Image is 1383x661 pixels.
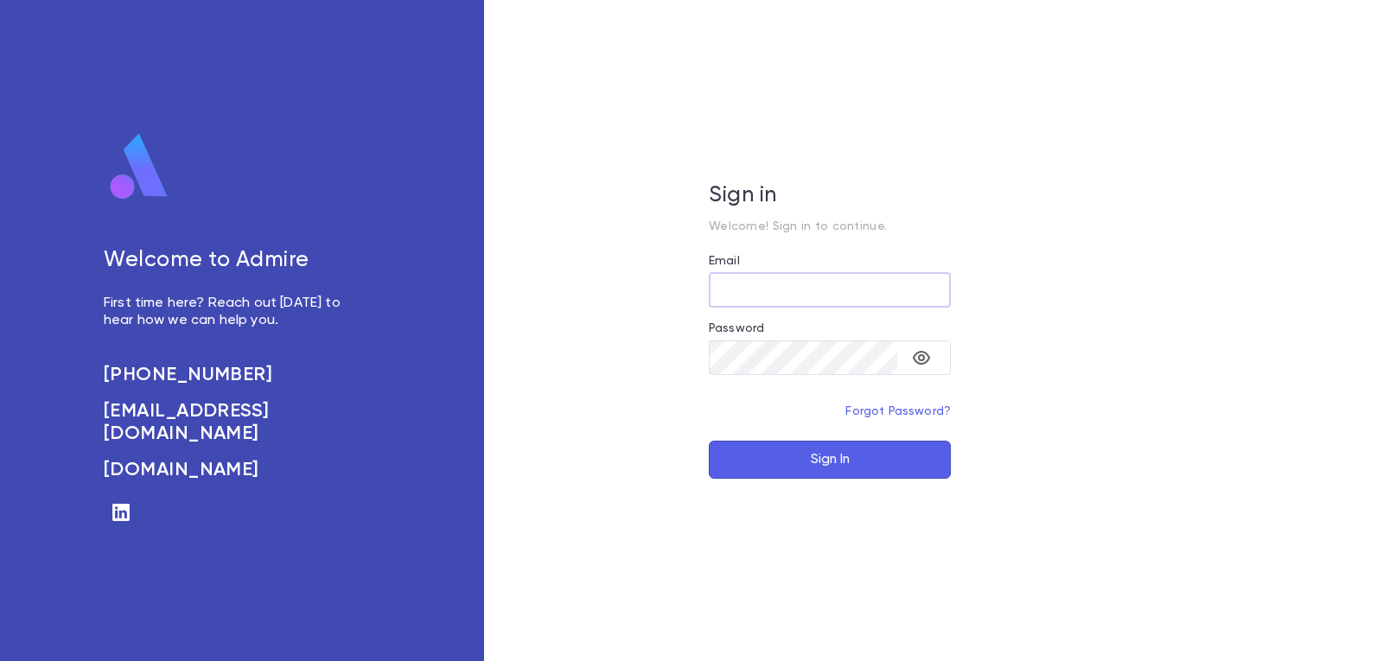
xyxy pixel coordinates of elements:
[104,364,360,386] a: [PHONE_NUMBER]
[709,321,764,335] label: Password
[709,219,951,233] p: Welcome! Sign in to continue.
[104,295,360,329] p: First time here? Reach out [DATE] to hear how we can help you.
[709,441,951,479] button: Sign In
[104,248,360,274] h5: Welcome to Admire
[845,405,951,417] a: Forgot Password?
[104,400,360,445] a: [EMAIL_ADDRESS][DOMAIN_NAME]
[709,254,740,268] label: Email
[104,459,360,481] a: [DOMAIN_NAME]
[904,340,939,375] button: toggle password visibility
[104,132,175,201] img: logo
[709,183,951,209] h5: Sign in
